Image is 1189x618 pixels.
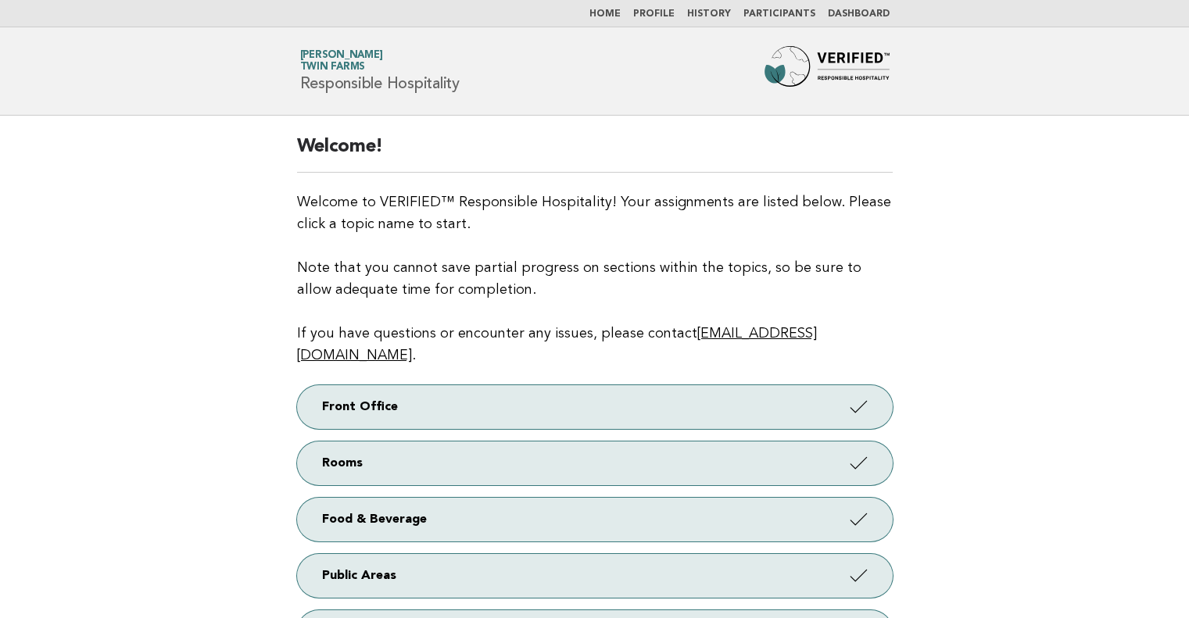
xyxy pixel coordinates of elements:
[828,9,890,19] a: Dashboard
[687,9,731,19] a: History
[300,51,460,91] h1: Responsible Hospitality
[297,498,893,541] a: Food & Beverage
[633,9,675,19] a: Profile
[300,63,366,73] span: Twin Farms
[297,554,893,598] a: Public Areas
[297,385,893,429] a: Front Office
[743,9,815,19] a: Participants
[765,46,890,96] img: Forbes Travel Guide
[589,9,621,19] a: Home
[297,191,893,366] p: Welcome to VERIFIED™ Responsible Hospitality! Your assignments are listed below. Please click a t...
[297,441,893,485] a: Rooms
[300,50,383,72] a: [PERSON_NAME]Twin Farms
[297,134,893,173] h2: Welcome!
